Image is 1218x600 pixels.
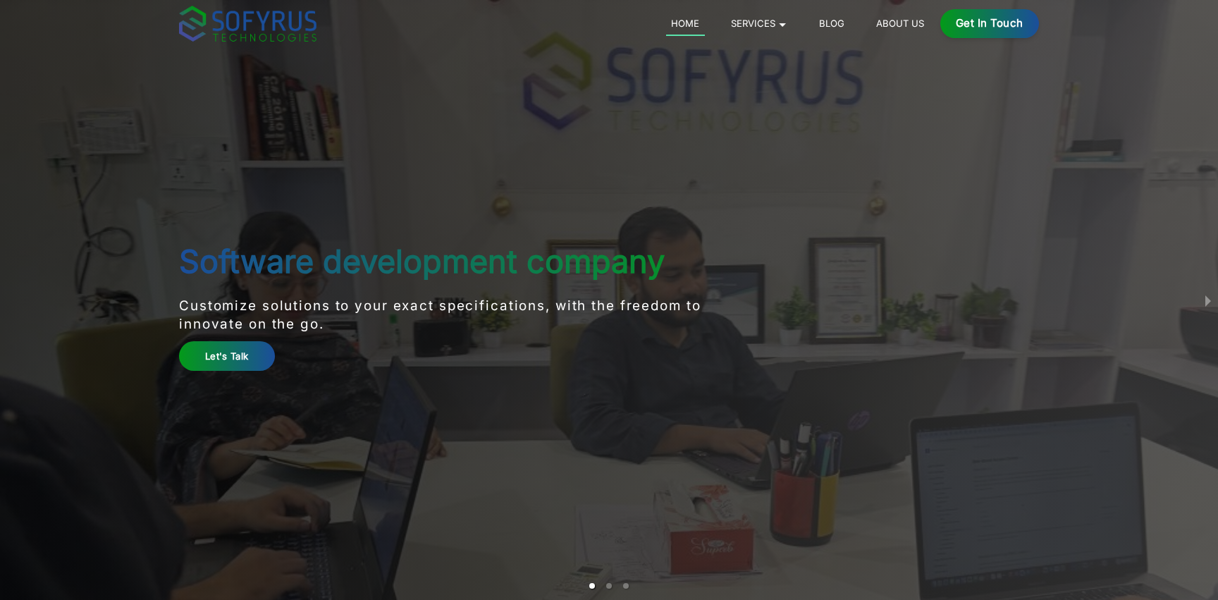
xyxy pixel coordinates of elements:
[606,583,612,589] li: slide item 2
[179,243,752,281] h1: Software development company
[726,15,793,32] a: Services 🞃
[589,583,595,589] li: slide item 1
[623,583,629,589] li: slide item 3
[871,15,930,32] a: About Us
[940,9,1040,38] a: Get in Touch
[179,297,752,334] p: Customize solutions to your exact specifications, with the freedom to innovate on the go.
[179,6,316,42] img: sofyrus
[666,15,705,36] a: Home
[814,15,850,32] a: Blog
[179,341,275,370] a: Let's Talk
